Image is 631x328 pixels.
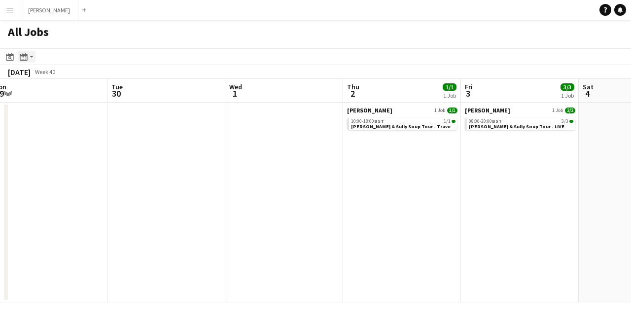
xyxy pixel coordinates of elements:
[561,92,574,99] div: 1 Job
[581,88,594,99] span: 4
[33,68,57,75] span: Week 40
[346,88,359,99] span: 2
[374,118,384,124] span: BST
[447,108,457,113] span: 1/1
[561,119,568,124] span: 3/3
[452,120,456,123] span: 1/1
[552,108,563,113] span: 1 Job
[434,108,445,113] span: 1 Job
[8,67,31,77] div: [DATE]
[351,118,456,129] a: 10:00-18:00BST1/1[PERSON_NAME] & Sully Soup Tour - Travel Day
[465,107,510,114] span: Arthur
[20,0,78,20] button: [PERSON_NAME]
[443,92,456,99] div: 1 Job
[347,82,359,91] span: Thu
[565,108,575,113] span: 3/3
[561,83,574,91] span: 3/3
[228,88,242,99] span: 1
[351,119,384,124] span: 10:00-18:00
[111,82,123,91] span: Tue
[347,107,457,114] a: [PERSON_NAME]1 Job1/1
[569,120,573,123] span: 3/3
[469,123,564,130] span: Cully & Sully Soup Tour - LIVE
[229,82,242,91] span: Wed
[492,118,502,124] span: BST
[347,107,392,114] span: Arthur
[469,118,573,129] a: 08:00-20:00BST3/3[PERSON_NAME] & Sully Soup Tour - LIVE
[469,119,502,124] span: 08:00-20:00
[583,82,594,91] span: Sat
[465,107,575,132] div: [PERSON_NAME]1 Job3/308:00-20:00BST3/3[PERSON_NAME] & Sully Soup Tour - LIVE
[444,119,451,124] span: 1/1
[465,82,473,91] span: Fri
[351,123,462,130] span: Cully & Sully Soup Tour - Travel Day
[347,107,457,132] div: [PERSON_NAME]1 Job1/110:00-18:00BST1/1[PERSON_NAME] & Sully Soup Tour - Travel Day
[443,83,456,91] span: 1/1
[110,88,123,99] span: 30
[465,107,575,114] a: [PERSON_NAME]1 Job3/3
[463,88,473,99] span: 3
